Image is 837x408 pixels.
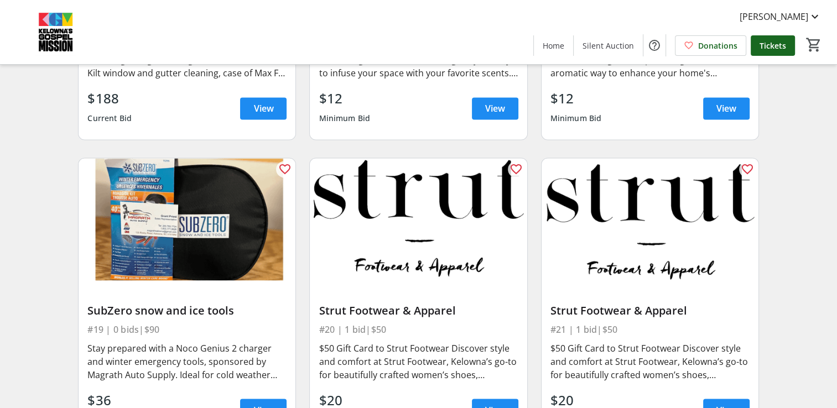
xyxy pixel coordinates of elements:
span: View [485,102,505,115]
mat-icon: favorite_outline [278,163,291,176]
span: Home [543,40,564,51]
button: Help [643,34,666,56]
div: Strut Footwear & Apparel [550,304,750,317]
span: View [716,102,736,115]
div: Minimum Bid [550,108,602,128]
img: Strut Footwear & Apparel [310,158,527,280]
button: [PERSON_NAME] [731,8,830,25]
a: View [240,97,287,119]
div: $12 [550,88,602,108]
mat-icon: favorite_outline [510,163,523,176]
mat-icon: favorite_outline [741,163,754,176]
div: SubZero snow and ice tools [87,304,287,317]
a: Donations [675,35,746,56]
span: Tickets [760,40,786,51]
div: $50 Gift Card to Strut Footwear Discover style and comfort at Strut Footwear, Kelowna’s go-to for... [319,341,518,381]
span: View [253,102,273,115]
div: #19 | 0 bids | $90 [87,321,287,337]
span: [PERSON_NAME] [740,10,808,23]
button: Cart [804,35,824,55]
img: Kelowna's Gospel Mission's Logo [7,4,105,60]
img: Strut Footwear & Apparel [542,158,758,280]
div: Strut Footwear & Apparel [319,304,518,317]
div: #21 | 1 bid | $50 [550,321,750,337]
div: $50 Gift Card to Strut Footwear Discover style and comfort at Strut Footwear, Kelowna’s go-to for... [550,341,750,381]
div: #20 | 1 bid | $50 [319,321,518,337]
a: View [703,97,750,119]
div: $188 [87,88,132,108]
a: Tickets [751,35,795,56]
div: $12 [319,88,370,108]
a: View [472,97,518,119]
span: Donations [698,40,737,51]
span: Silent Auction [583,40,634,51]
img: SubZero snow and ice tools [79,158,295,280]
div: Minimum Bid [319,108,370,128]
div: Stay prepared with a Noco Genius 2 charger and winter emergency tools, sponsored by Magrath Auto ... [87,341,287,381]
a: Silent Auction [574,35,643,56]
div: Current Bid [87,108,132,128]
a: Home [534,35,573,56]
